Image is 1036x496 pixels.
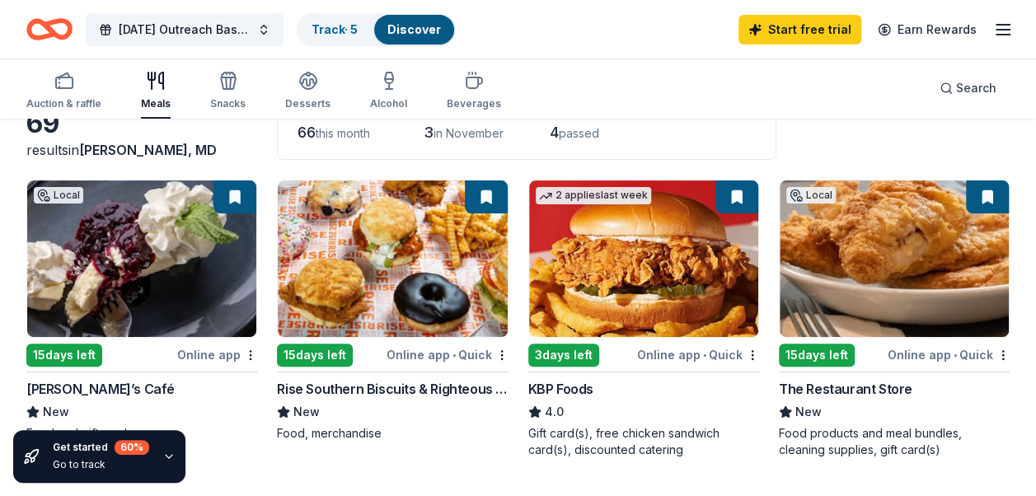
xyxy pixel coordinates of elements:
[285,97,330,110] div: Desserts
[26,344,102,367] div: 15 days left
[780,180,1009,337] img: Image for The Restaurant Store
[297,13,456,46] button: Track· 5Discover
[703,349,706,362] span: •
[550,124,559,141] span: 4
[779,344,855,367] div: 15 days left
[53,440,149,455] div: Get started
[26,379,175,399] div: [PERSON_NAME]’s Café
[119,20,251,40] span: [DATE] Outreach Baskets
[277,180,508,442] a: Image for Rise Southern Biscuits & Righteous Chicken15days leftOnline app•QuickRise Southern Bisc...
[26,97,101,110] div: Auction & raffle
[43,402,69,422] span: New
[452,349,456,362] span: •
[779,379,912,399] div: The Restaurant Store
[779,180,1010,458] a: Image for The Restaurant StoreLocal15days leftOnline app•QuickThe Restaurant StoreNewFood product...
[278,180,507,337] img: Image for Rise Southern Biscuits & Righteous Chicken
[528,425,759,458] div: Gift card(s), free chicken sandwich card(s), discounted catering
[86,13,284,46] button: [DATE] Outreach Baskets
[779,425,1010,458] div: Food products and meal bundles, cleaning supplies, gift card(s)
[277,344,353,367] div: 15 days left
[370,64,407,119] button: Alcohol
[786,187,836,204] div: Local
[387,344,509,365] div: Online app Quick
[637,344,759,365] div: Online app Quick
[536,187,651,204] div: 2 applies last week
[888,344,1010,365] div: Online app Quick
[298,124,316,141] span: 66
[528,379,593,399] div: KBP Foods
[370,97,407,110] div: Alcohol
[795,402,822,422] span: New
[26,140,257,160] div: results
[210,97,246,110] div: Snacks
[738,15,861,44] a: Start free trial
[559,126,599,140] span: passed
[53,458,149,471] div: Go to track
[26,180,257,442] a: Image for Michael’s CaféLocal15days leftOnline app[PERSON_NAME]’s CaféNewFood and gift cards
[177,344,257,365] div: Online app
[424,124,434,141] span: 3
[141,97,171,110] div: Meals
[141,64,171,119] button: Meals
[26,64,101,119] button: Auction & raffle
[293,402,320,422] span: New
[277,379,508,399] div: Rise Southern Biscuits & Righteous Chicken
[528,344,599,367] div: 3 days left
[27,180,256,337] img: Image for Michael’s Café
[954,349,957,362] span: •
[210,64,246,119] button: Snacks
[868,15,987,44] a: Earn Rewards
[68,142,217,158] span: in
[447,97,501,110] div: Beverages
[312,22,358,36] a: Track· 5
[285,64,330,119] button: Desserts
[316,126,370,140] span: this month
[447,64,501,119] button: Beverages
[529,180,758,337] img: Image for KBP Foods
[26,107,257,140] div: 69
[26,10,73,49] a: Home
[277,425,508,442] div: Food, merchandise
[956,78,996,98] span: Search
[926,72,1010,105] button: Search
[34,187,83,204] div: Local
[528,180,759,458] a: Image for KBP Foods2 applieslast week3days leftOnline app•QuickKBP Foods4.0Gift card(s), free chi...
[545,402,564,422] span: 4.0
[387,22,441,36] a: Discover
[434,126,504,140] span: in November
[115,440,149,455] div: 60 %
[79,142,217,158] span: [PERSON_NAME], MD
